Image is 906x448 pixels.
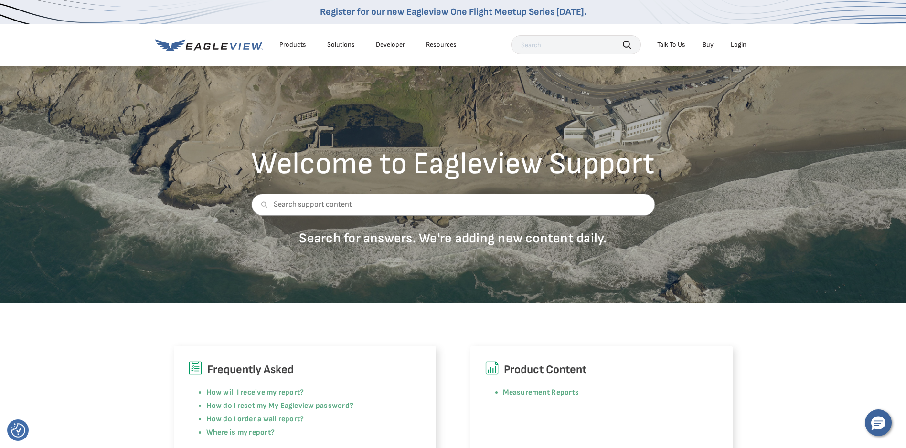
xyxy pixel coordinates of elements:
a: Measurement Reports [503,388,579,397]
a: How will I receive my report? [206,388,304,397]
button: Consent Preferences [11,423,25,438]
div: Talk To Us [657,41,685,49]
div: Resources [426,41,457,49]
p: Search for answers. We're adding new content daily. [251,230,655,247]
input: Search [511,35,641,54]
a: Where is my report? [206,428,275,437]
h2: Welcome to Eagleview Support [251,149,655,179]
div: Products [279,41,306,49]
img: Revisit consent button [11,423,25,438]
a: How do I reset my My Eagleview password? [206,401,354,410]
button: Hello, have a question? Let’s chat. [865,409,892,436]
a: Buy [703,41,714,49]
h6: Product Content [485,361,718,379]
h6: Frequently Asked [188,361,422,379]
div: Solutions [327,41,355,49]
div: Login [731,41,746,49]
a: Register for our new Eagleview One Flight Meetup Series [DATE]. [320,6,586,18]
input: Search support content [251,194,655,216]
a: How do I order a wall report? [206,415,304,424]
a: Developer [376,41,405,49]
